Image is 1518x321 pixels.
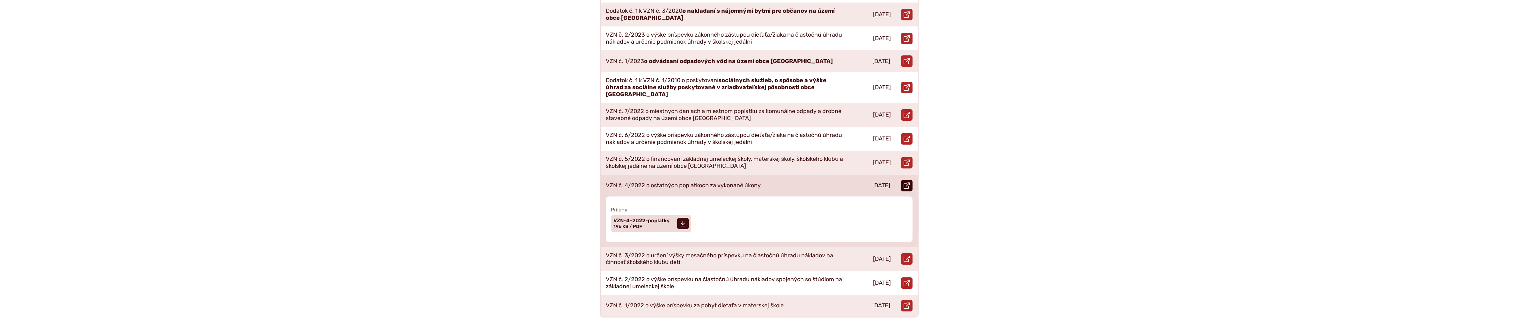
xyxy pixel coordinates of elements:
[606,8,843,21] p: Dodatok č. 1 k VZN č. 3/2020
[872,58,890,65] p: [DATE]
[873,256,891,263] p: [DATE]
[613,218,670,223] span: VZN-4-2022-poplatky
[606,7,835,21] strong: o nakladaní s nájomnými bytmi pre občanov na území obce [GEOGRAPHIC_DATA]
[606,58,833,65] p: VZN č. 1/2023
[606,32,843,45] p: VZN č. 2/2023 o výške príspevku zákonného zástupcu dieťaťa/žiaka na čiastočnú úhradu nákladov a u...
[613,224,642,229] span: 196 KB / PDF
[873,35,891,42] p: [DATE]
[644,58,833,65] strong: o odvádzaní odpadových vôd na území obce [GEOGRAPHIC_DATA]
[873,111,891,118] p: [DATE]
[873,84,891,91] p: [DATE]
[606,108,843,122] p: VZN č. 7/2022 o miestnych daniach a miestnom poplatku za komunálne odpady a drobné stavebné odpad...
[606,302,784,309] p: VZN č. 1/2022 o výške príspevku za pobyt dieťaťa v materskej škole
[872,302,890,309] p: [DATE]
[873,135,891,142] p: [DATE]
[873,280,891,287] p: [DATE]
[606,77,843,98] p: Dodatok č. 1 k VZN č. 1/2010 o poskytovaní
[873,159,891,166] p: [DATE]
[606,132,843,146] p: VZN č. 6/2022 o výške príspevku zákonného zástupcu dieťaťa/žiaka na čiastočnú úhradu nákladov a u...
[606,77,826,97] strong: sociálnych služieb, o spôsobe a výške úhrad za sociálne služby poskytované v zriaďovateľskej pôso...
[606,182,761,189] p: VZN č. 4/2022 o ostatných poplatkoch za vykonané úkony
[611,207,907,213] span: Prílohy
[606,276,843,290] p: VZN č. 2/2022 o výške príspevku na čiastočnú úhradu nákladov spojených so štúdiom na základnej um...
[611,215,691,232] a: VZN-4-2022-poplatky 196 KB / PDF
[873,11,891,18] p: [DATE]
[606,252,843,266] p: VZN č. 3/2022 o určení výšky mesačného príspevku na čiastočnú úhradu nákladov na činnosť školskéh...
[606,156,843,169] p: VZN č. 5/2022 o financovaní základnej umeleckej školy, materskej školy, školského klubu a školske...
[872,182,890,189] p: [DATE]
